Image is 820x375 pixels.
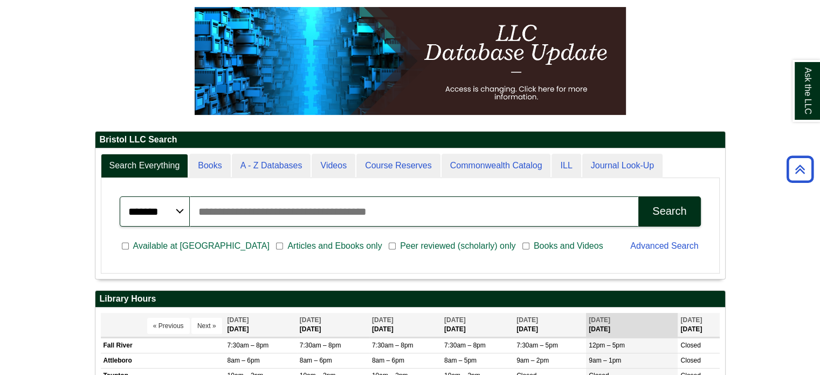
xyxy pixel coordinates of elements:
h2: Library Hours [95,291,725,308]
span: 9am – 2pm [516,357,549,364]
input: Books and Videos [522,241,529,251]
span: 7:30am – 8pm [300,342,341,349]
td: Fall River [101,338,225,353]
a: Journal Look-Up [582,154,663,178]
span: 12pm – 5pm [589,342,625,349]
span: [DATE] [680,316,702,324]
span: 8am – 6pm [300,357,332,364]
span: Articles and Ebooks only [283,240,386,253]
span: 8am – 6pm [372,357,404,364]
h2: Bristol LLC Search [95,132,725,148]
span: 7:30am – 5pm [516,342,558,349]
span: Closed [680,342,700,349]
th: [DATE] [586,313,678,337]
span: 9am – 1pm [589,357,621,364]
div: Search [652,205,686,217]
a: Videos [312,154,355,178]
th: [DATE] [297,313,369,337]
span: [DATE] [516,316,538,324]
span: Peer reviewed (scholarly) only [396,240,520,253]
th: [DATE] [225,313,297,337]
span: 8am – 6pm [228,357,260,364]
th: [DATE] [442,313,514,337]
th: [DATE] [514,313,586,337]
span: [DATE] [372,316,394,324]
span: 7:30am – 8pm [372,342,414,349]
button: Search [638,196,700,227]
a: ILL [552,154,581,178]
span: Closed [680,357,700,364]
span: [DATE] [300,316,321,324]
a: Back to Top [783,162,817,176]
img: HTML tutorial [195,7,626,115]
button: Next » [191,318,222,334]
span: Books and Videos [529,240,608,253]
input: Articles and Ebooks only [276,241,283,251]
span: 7:30am – 8pm [444,342,486,349]
input: Available at [GEOGRAPHIC_DATA] [122,241,129,251]
button: « Previous [147,318,190,334]
span: 7:30am – 8pm [228,342,269,349]
span: 8am – 5pm [444,357,477,364]
span: [DATE] [589,316,610,324]
a: A - Z Databases [232,154,311,178]
a: Commonwealth Catalog [442,154,551,178]
span: [DATE] [444,316,466,324]
a: Books [189,154,230,178]
span: Available at [GEOGRAPHIC_DATA] [129,240,274,253]
a: Advanced Search [630,241,698,250]
th: [DATE] [369,313,442,337]
a: Course Reserves [356,154,440,178]
th: [DATE] [678,313,719,337]
span: [DATE] [228,316,249,324]
td: Attleboro [101,353,225,368]
a: Search Everything [101,154,189,178]
input: Peer reviewed (scholarly) only [389,241,396,251]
